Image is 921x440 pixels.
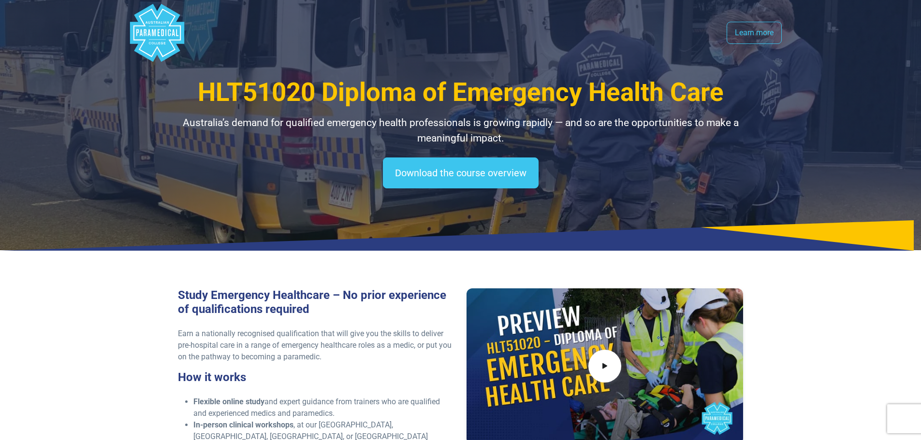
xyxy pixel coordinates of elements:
[193,397,264,406] strong: Flexible online study
[178,115,744,146] p: Australia’s demand for qualified emergency health professionals is growing rapidly — and so are t...
[178,328,455,363] p: Earn a nationally recognised qualification that will give you the skills to deliver pre-hospital ...
[198,77,724,107] span: HLT51020 Diploma of Emergency Health Care
[383,157,539,188] a: Download the course overview
[727,22,782,44] a: Learn more
[128,4,186,62] div: Australian Paramedical College
[193,420,293,429] strong: In-person clinical workshops
[178,288,455,316] h3: Study Emergency Healthcare – No prior experience of qualifications required
[178,370,455,384] h3: How it works
[193,396,455,419] li: and expert guidance from trainers who are qualified and experienced medics and paramedics.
